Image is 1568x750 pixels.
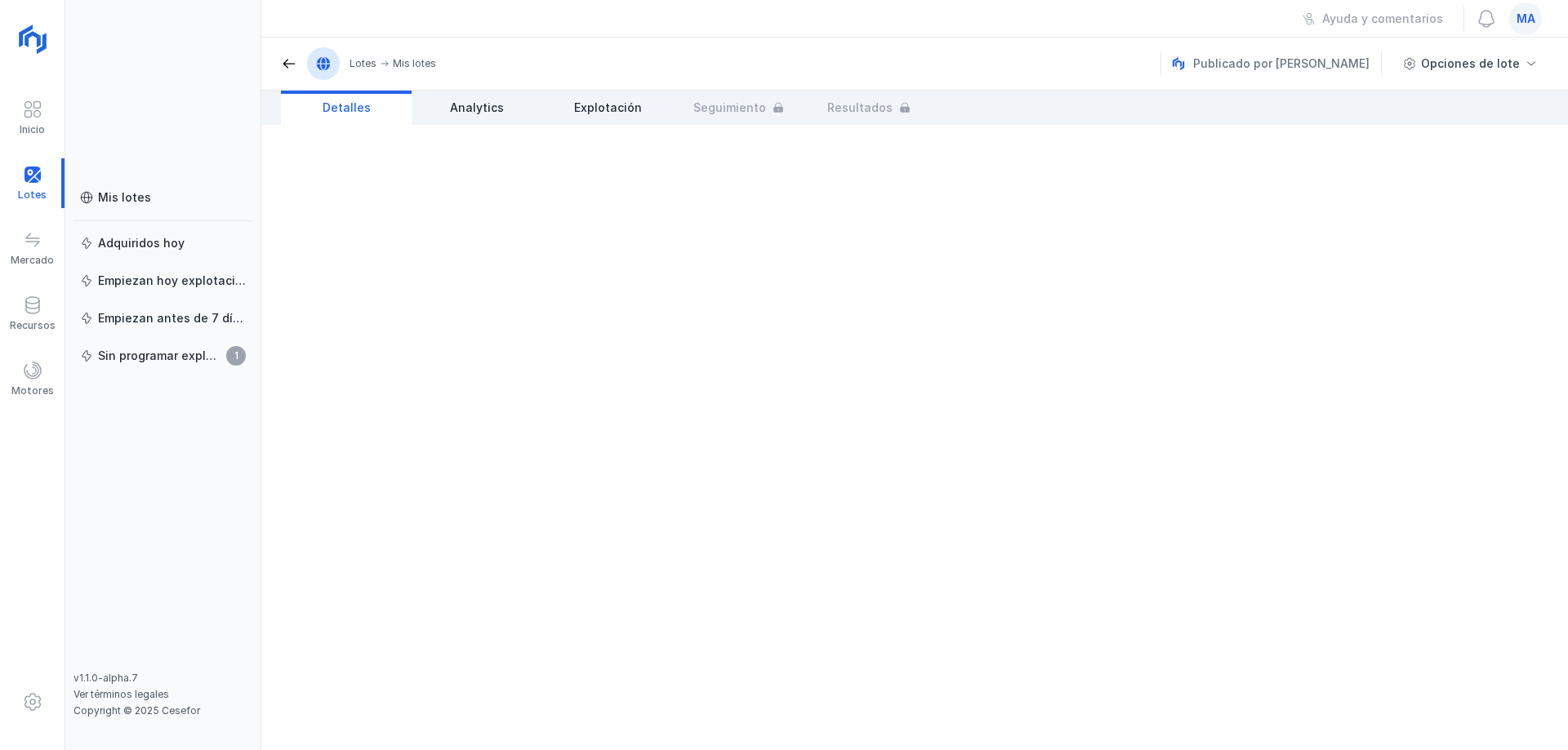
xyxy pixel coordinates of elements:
[73,266,252,295] a: Empiezan hoy explotación
[393,57,436,70] div: Mis lotes
[1517,11,1535,27] span: ma
[226,346,246,366] span: 1
[73,341,252,371] a: Sin programar explotación1
[73,704,252,717] div: Copyright © 2025 Cesefor
[73,672,252,685] div: v1.1.0-alpha.7
[1172,51,1384,76] div: Publicado por [PERSON_NAME]
[11,384,54,397] div: Motores
[98,348,221,364] div: Sin programar explotación
[73,688,169,700] a: Ver términos legales
[73,229,252,258] a: Adquiridos hoy
[12,19,53,60] img: logoRight.svg
[673,91,804,125] a: Seguimiento
[323,100,371,116] span: Detalles
[1292,5,1454,33] button: Ayuda y comentarios
[98,273,246,289] div: Empiezan hoy explotación
[804,91,934,125] a: Resultados
[827,100,893,116] span: Resultados
[281,91,412,125] a: Detalles
[1421,55,1520,72] div: Opciones de lote
[73,183,252,212] a: Mis lotes
[350,57,376,70] div: Lotes
[98,310,246,326] div: Empiezan antes de 7 días
[574,100,642,116] span: Explotación
[450,100,504,116] span: Analytics
[542,91,673,125] a: Explotación
[693,100,766,116] span: Seguimiento
[10,319,56,332] div: Recursos
[98,189,151,206] div: Mis lotes
[11,254,54,267] div: Mercado
[98,235,185,251] div: Adquiridos hoy
[1172,57,1185,70] img: nemus.svg
[1322,11,1443,27] div: Ayuda y comentarios
[412,91,542,125] a: Analytics
[73,304,252,333] a: Empiezan antes de 7 días
[20,123,45,136] div: Inicio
